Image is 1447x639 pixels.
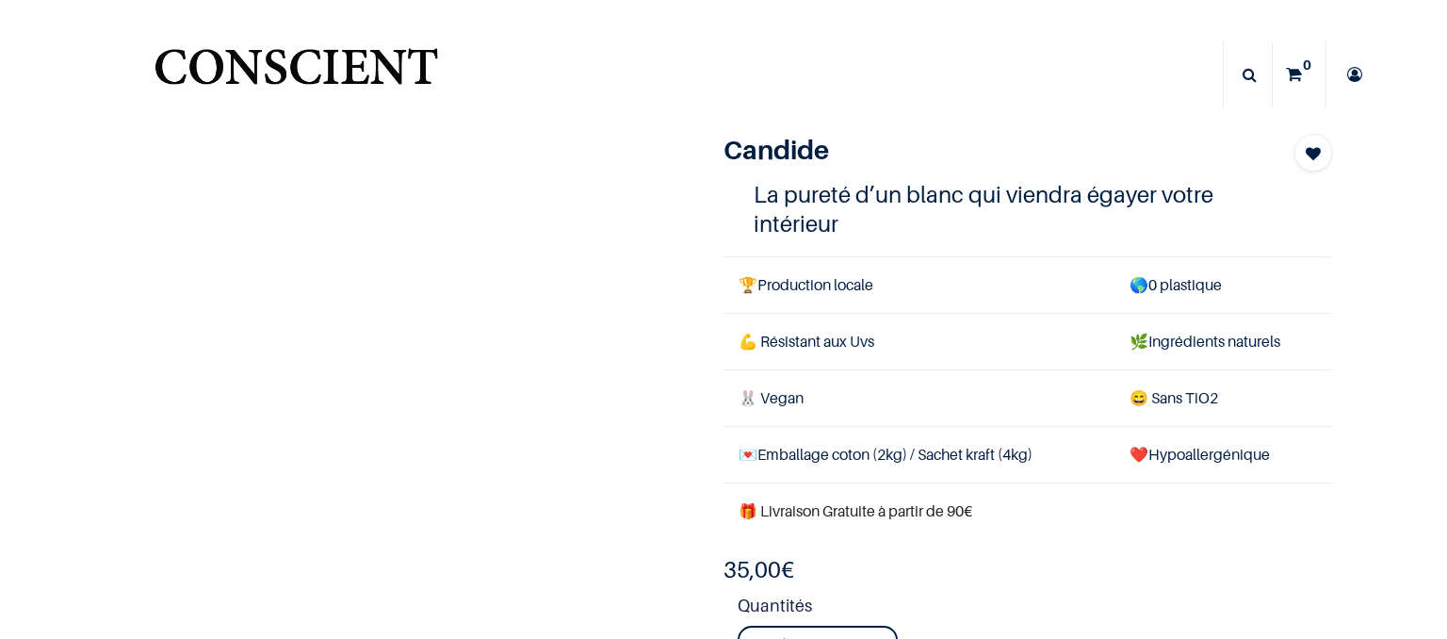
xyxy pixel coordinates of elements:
td: Emballage coton (2kg) / Sachet kraft (4kg) [723,427,1114,483]
sup: 0 [1298,56,1316,74]
span: 🌎 [1130,275,1148,294]
a: Logo of Conscient [151,38,442,112]
img: Conscient [151,38,442,112]
span: Add to wishlist [1306,142,1321,165]
span: 💪 Résistant aux Uvs [739,332,874,351]
h4: La pureté d’un blanc qui viendra égayer votre intérieur [754,180,1302,238]
a: 0 [1273,41,1325,107]
span: 🌿 [1130,332,1148,351]
span: 🐰 Vegan [739,388,804,407]
td: Ingrédients naturels [1114,313,1332,369]
span: 🏆 [739,275,757,294]
h1: Candide [723,134,1241,166]
strong: Quantités [738,593,1332,626]
td: 0 plastique [1114,256,1332,313]
span: 35,00 [723,556,781,583]
button: Add to wishlist [1294,134,1332,172]
span: 💌 [739,445,757,464]
td: ans TiO2 [1114,369,1332,426]
b: € [723,556,794,583]
font: 🎁 Livraison Gratuite à partir de 90€ [739,501,972,520]
iframe: Tidio Chat [1350,517,1439,606]
span: 😄 S [1130,388,1160,407]
td: ❤️Hypoallergénique [1114,427,1332,483]
td: Production locale [723,256,1114,313]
